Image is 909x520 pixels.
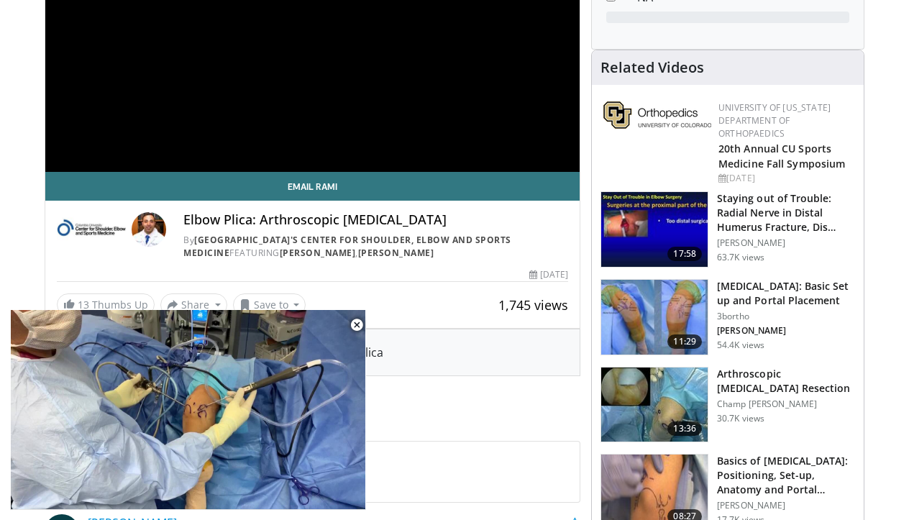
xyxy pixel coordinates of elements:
[160,293,227,316] button: Share
[342,310,371,340] button: Close
[718,142,845,170] a: 20th Annual CU Sports Medicine Fall Symposium
[183,234,568,260] div: By FEATURING ,
[717,191,855,234] h3: Staying out of Trouble: Radial Nerve in Distal Humerus Fracture, Dis…
[78,298,89,311] span: 13
[667,421,702,436] span: 13:36
[600,191,855,268] a: 17:58 Staying out of Trouble: Radial Nerve in Distal Humerus Fracture, Dis… [PERSON_NAME] 63.7K v...
[529,268,568,281] div: [DATE]
[183,212,568,228] h4: Elbow Plica: Arthroscopic [MEDICAL_DATA]
[717,398,855,410] p: Champ [PERSON_NAME]
[601,192,708,267] img: Q2xRg7exoPLTwO8X4xMDoxOjB1O8AjAz_1.150x105_q85_crop-smart_upscale.jpg
[10,310,366,510] video-js: Video Player
[132,212,166,247] img: Avatar
[717,237,855,249] p: [PERSON_NAME]
[57,293,155,316] a: 13 Thumbs Up
[183,234,511,259] a: [GEOGRAPHIC_DATA]'s Center for Shoulder, Elbow and Sports Medicine
[717,413,764,424] p: 30.7K views
[603,101,711,129] img: 355603a8-37da-49b6-856f-e00d7e9307d3.png.150x105_q85_autocrop_double_scale_upscale_version-0.2.png
[667,334,702,349] span: 11:29
[600,367,855,443] a: 13:36 Arthroscopic [MEDICAL_DATA] Resection Champ [PERSON_NAME] 30.7K views
[233,293,306,316] button: Save to
[600,279,855,355] a: 11:29 [MEDICAL_DATA]: Basic Set up and Portal Placement 3bortho [PERSON_NAME] 54.4K views
[57,212,126,247] img: Columbia University's Center for Shoulder, Elbow and Sports Medicine
[667,247,702,261] span: 17:58
[717,325,855,337] p: [PERSON_NAME]
[717,454,855,497] h3: Basics of [MEDICAL_DATA]: Positioning, Set-up, Anatomy and Portal…
[45,172,580,201] a: Email Rami
[718,172,852,185] div: [DATE]
[717,500,855,511] p: [PERSON_NAME]
[717,279,855,308] h3: [MEDICAL_DATA]: Basic Set up and Portal Placement
[280,247,356,259] a: [PERSON_NAME]
[718,101,831,140] a: University of [US_STATE] Department of Orthopaedics
[498,296,568,314] span: 1,745 views
[717,252,764,263] p: 63.7K views
[601,280,708,355] img: abboud_3.png.150x105_q85_crop-smart_upscale.jpg
[358,247,434,259] a: [PERSON_NAME]
[717,311,855,322] p: 3bortho
[717,339,764,351] p: 54.4K views
[717,367,855,396] h3: Arthroscopic [MEDICAL_DATA] Resection
[601,368,708,442] img: 1004753_3.png.150x105_q85_crop-smart_upscale.jpg
[600,59,704,76] h4: Related Videos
